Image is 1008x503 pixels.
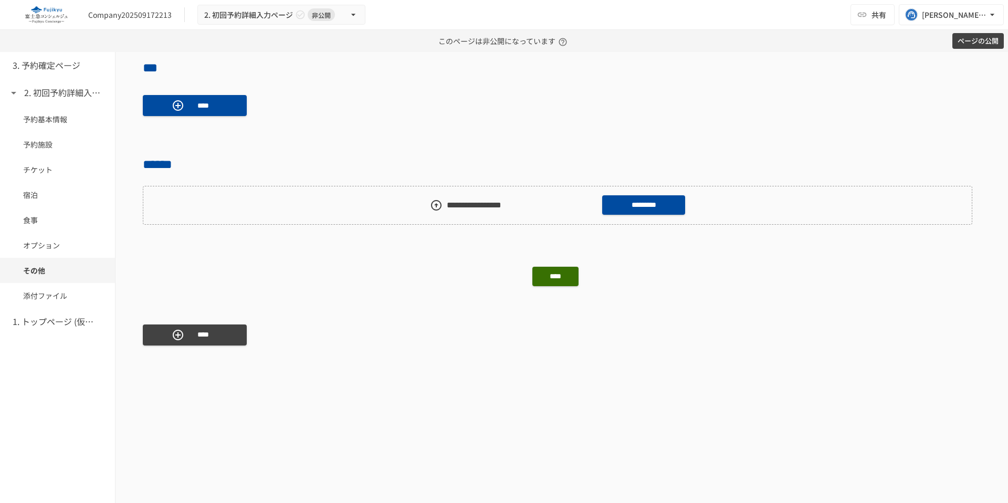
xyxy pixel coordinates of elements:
button: 2. 初回予約詳細入力ページ非公開 [197,5,365,25]
span: オプション [23,239,92,251]
button: ページの公開 [952,33,1004,49]
span: 添付ファイル [23,290,92,301]
span: 予約施設 [23,139,92,150]
span: その他 [23,265,92,276]
div: Company202509172213 [88,9,172,20]
span: 予約基本情報 [23,113,92,125]
h6: 2. 初回予約詳細入力ページ [24,86,108,100]
h6: 1. トップページ (仮予約一覧) [13,315,97,329]
span: 食事 [23,214,92,226]
h6: 3. 予約確定ページ [13,59,80,72]
span: 宿泊 [23,189,92,201]
div: [PERSON_NAME][EMAIL_ADDRESS][PERSON_NAME][DOMAIN_NAME] [922,8,987,22]
button: 共有 [850,4,895,25]
span: 共有 [871,9,886,20]
img: eQeGXtYPV2fEKIA3pizDiVdzO5gJTl2ahLbsPaD2E4R [13,6,80,23]
p: このページは非公開になっています [438,30,570,52]
button: [PERSON_NAME][EMAIL_ADDRESS][PERSON_NAME][DOMAIN_NAME] [899,4,1004,25]
span: チケット [23,164,92,175]
span: 非公開 [308,9,335,20]
span: 2. 初回予約詳細入力ページ [204,8,293,22]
